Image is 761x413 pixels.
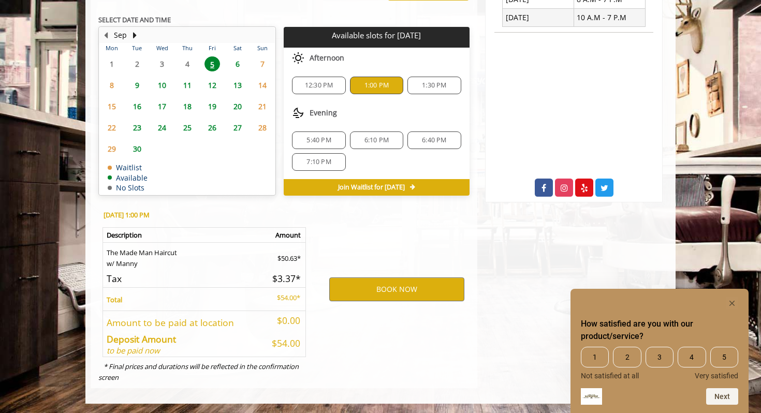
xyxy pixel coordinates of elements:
[99,138,124,159] td: Select day29
[99,117,124,138] td: Select day22
[124,75,149,96] td: Select day9
[99,43,124,53] th: Mon
[310,109,337,117] span: Evening
[200,53,225,75] td: Select day5
[200,96,225,117] td: Select day19
[266,292,301,303] p: $54.00*
[129,120,145,135] span: 23
[678,347,706,367] span: 4
[350,131,403,149] div: 6:10 PM
[230,99,245,114] span: 20
[107,230,142,240] b: Description
[180,120,195,135] span: 25
[581,347,609,367] span: 1
[255,56,270,71] span: 7
[695,372,738,380] span: Very satisfied
[150,43,174,53] th: Wed
[200,117,225,138] td: Select day26
[262,243,306,269] td: $50.63*
[129,99,145,114] span: 16
[98,362,299,382] i: * Final prices and durations will be reflected in the confirmation screen
[250,96,275,117] td: Select day21
[124,138,149,159] td: Select day30
[329,277,464,301] button: BOOK NOW
[129,78,145,93] span: 9
[581,347,738,380] div: How satisfied are you with our product/service? Select an option from 1 to 5, with 1 being Not sa...
[107,274,258,284] h5: Tax
[225,117,250,138] td: Select day27
[124,96,149,117] td: Select day16
[338,183,405,191] span: Join Waitlist for [DATE]
[103,243,262,269] td: The Made Man Haircut w/ Manny
[581,372,639,380] span: Not satisfied at all
[154,99,170,114] span: 17
[150,117,174,138] td: Select day24
[422,136,446,144] span: 6:40 PM
[581,297,738,405] div: How satisfied are you with our product/service? Select an option from 1 to 5, with 1 being Not sa...
[250,53,275,75] td: Select day7
[99,96,124,117] td: Select day15
[150,75,174,96] td: Select day10
[108,174,148,182] td: Available
[174,43,199,53] th: Thu
[292,107,304,119] img: evening slots
[422,81,446,90] span: 1:30 PM
[364,81,389,90] span: 1:00 PM
[107,318,258,328] h5: Amount to be paid at location
[124,117,149,138] td: Select day23
[174,75,199,96] td: Select day11
[204,56,220,71] span: 5
[706,388,738,405] button: Next question
[104,99,120,114] span: 15
[107,345,160,356] i: to be paid now
[107,295,122,304] b: Total
[275,230,301,240] b: Amount
[292,77,345,94] div: 12:30 PM
[266,274,301,284] h5: $3.37*
[129,141,145,156] span: 30
[180,78,195,93] span: 11
[503,9,574,26] td: [DATE]
[726,297,738,309] button: Hide survey
[230,78,245,93] span: 13
[200,75,225,96] td: Select day12
[200,43,225,53] th: Fri
[174,96,199,117] td: Select day18
[104,210,150,219] b: [DATE] 1:00 PM
[407,77,461,94] div: 1:30 PM
[225,75,250,96] td: Select day13
[288,31,465,40] p: Available slots for [DATE]
[108,164,148,171] td: Waitlist
[305,81,333,90] span: 12:30 PM
[255,99,270,114] span: 21
[364,136,389,144] span: 6:10 PM
[154,120,170,135] span: 24
[174,117,199,138] td: Select day25
[104,120,120,135] span: 22
[154,78,170,93] span: 10
[230,56,245,71] span: 6
[104,78,120,93] span: 8
[646,347,674,367] span: 3
[613,347,641,367] span: 2
[266,316,301,326] h5: $0.00
[230,120,245,135] span: 27
[204,99,220,114] span: 19
[108,184,148,191] td: No Slots
[225,53,250,75] td: Select day6
[99,75,124,96] td: Select day8
[101,30,110,41] button: Previous Month
[710,347,738,367] span: 5
[306,136,331,144] span: 5:40 PM
[204,78,220,93] span: 12
[107,333,176,345] b: Deposit Amount
[225,96,250,117] td: Select day20
[104,141,120,156] span: 29
[98,15,171,24] b: SELECT DATE AND TIME
[574,9,645,26] td: 10 A.M - 7 P.M
[250,117,275,138] td: Select day28
[350,77,403,94] div: 1:00 PM
[407,131,461,149] div: 6:40 PM
[292,131,345,149] div: 5:40 PM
